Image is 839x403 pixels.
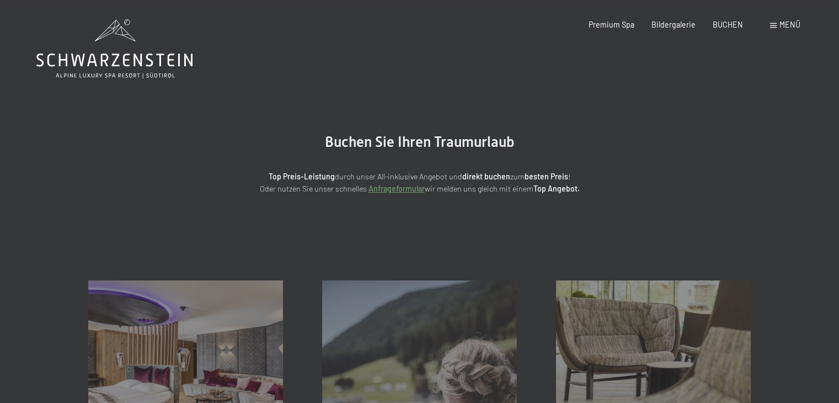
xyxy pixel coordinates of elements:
p: durch unser All-inklusive Angebot und zum ! Oder nutzen Sie unser schnelles wir melden uns gleich... [177,171,662,195]
a: Anfrageformular [368,184,425,193]
strong: Top Angebot. [533,184,580,193]
a: BUCHEN [713,20,743,29]
span: Buchen Sie Ihren Traumurlaub [325,134,515,150]
span: Menü [779,20,800,29]
a: Premium Spa [589,20,634,29]
strong: direkt buchen [462,172,510,181]
strong: Top Preis-Leistung [269,172,335,181]
strong: besten Preis [525,172,568,181]
a: Bildergalerie [651,20,696,29]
